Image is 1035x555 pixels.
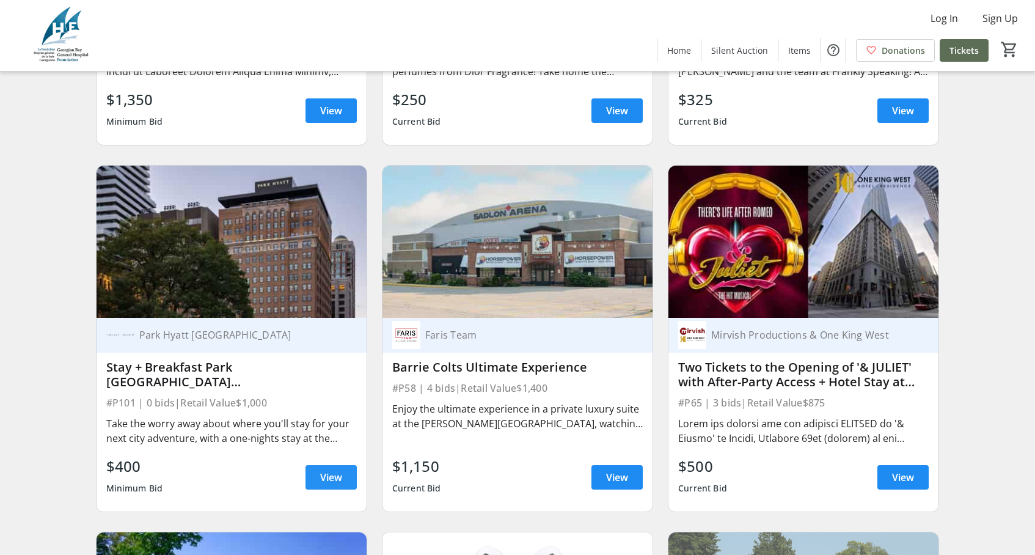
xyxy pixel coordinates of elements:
[7,5,116,66] img: Georgian Bay General Hospital Foundation's Logo
[606,103,628,118] span: View
[320,103,342,118] span: View
[392,360,643,375] div: Barrie Colts Ultimate Experience
[821,38,846,62] button: Help
[949,44,979,57] span: Tickets
[877,98,929,123] a: View
[678,321,706,349] img: Mirvish Productions & One King West
[106,89,163,111] div: $1,350
[392,111,441,133] div: Current Bid
[392,380,643,397] div: #P58 | 4 bids | Retail Value $1,400
[678,455,727,477] div: $500
[106,360,357,389] div: Stay + Breakfast Park [GEOGRAPHIC_DATA] [GEOGRAPHIC_DATA]
[678,111,727,133] div: Current Bid
[778,39,821,62] a: Items
[106,394,357,411] div: #P101 | 0 bids | Retail Value $1,000
[134,329,342,341] div: Park Hyatt [GEOGRAPHIC_DATA]
[667,44,691,57] span: Home
[305,98,357,123] a: View
[701,39,778,62] a: Silent Auction
[788,44,811,57] span: Items
[392,402,643,431] div: Enjoy the ultimate experience in a private luxury suite at the [PERSON_NAME][GEOGRAPHIC_DATA], wa...
[931,11,958,26] span: Log In
[678,416,929,446] div: Lorem ips dolorsi ame con adipisci ELITSED do '& Eiusmo' te Incidi, Utlabore 69et (dolorem) al en...
[678,394,929,411] div: #P65 | 3 bids | Retail Value $875
[320,470,342,485] span: View
[882,44,925,57] span: Donations
[97,166,367,318] img: Stay + Breakfast Park Hyatt Toronto
[106,455,163,477] div: $400
[982,11,1018,26] span: Sign Up
[678,89,727,111] div: $325
[856,39,935,62] a: Donations
[606,470,628,485] span: View
[392,89,441,111] div: $250
[305,465,357,490] a: View
[420,329,628,341] div: Faris Team
[940,39,989,62] a: Tickets
[877,465,929,490] a: View
[706,329,914,341] div: Mirvish Productions & One King West
[106,321,134,349] img: Park Hyatt Toronto
[657,39,701,62] a: Home
[678,360,929,389] div: Two Tickets to the Opening of '& JULIET' with After-Party Access + Hotel Stay at [GEOGRAPHIC_DATA]
[892,470,914,485] span: View
[106,477,163,499] div: Minimum Bid
[392,455,441,477] div: $1,150
[106,111,163,133] div: Minimum Bid
[392,321,420,349] img: Faris Team
[998,39,1020,61] button: Cart
[382,166,653,318] img: Barrie Colts Ultimate Experience
[591,465,643,490] a: View
[678,477,727,499] div: Current Bid
[921,9,968,28] button: Log In
[392,477,441,499] div: Current Bid
[973,9,1028,28] button: Sign Up
[106,416,357,446] div: Take the worry away about where you'll stay for your next city adventure, with a one-nights stay ...
[668,166,938,318] img: Two Tickets to the Opening of '& JULIET' with After-Party Access + Hotel Stay at One King West
[892,103,914,118] span: View
[591,98,643,123] a: View
[711,44,768,57] span: Silent Auction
